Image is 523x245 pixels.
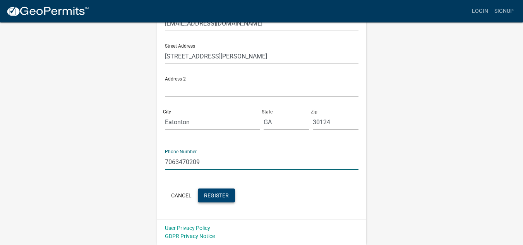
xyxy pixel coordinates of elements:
[198,188,235,202] button: Register
[165,225,210,231] a: User Privacy Policy
[204,192,229,198] span: Register
[165,233,215,239] a: GDPR Privacy Notice
[165,188,198,202] button: Cancel
[469,4,491,19] a: Login
[491,4,517,19] a: Signup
